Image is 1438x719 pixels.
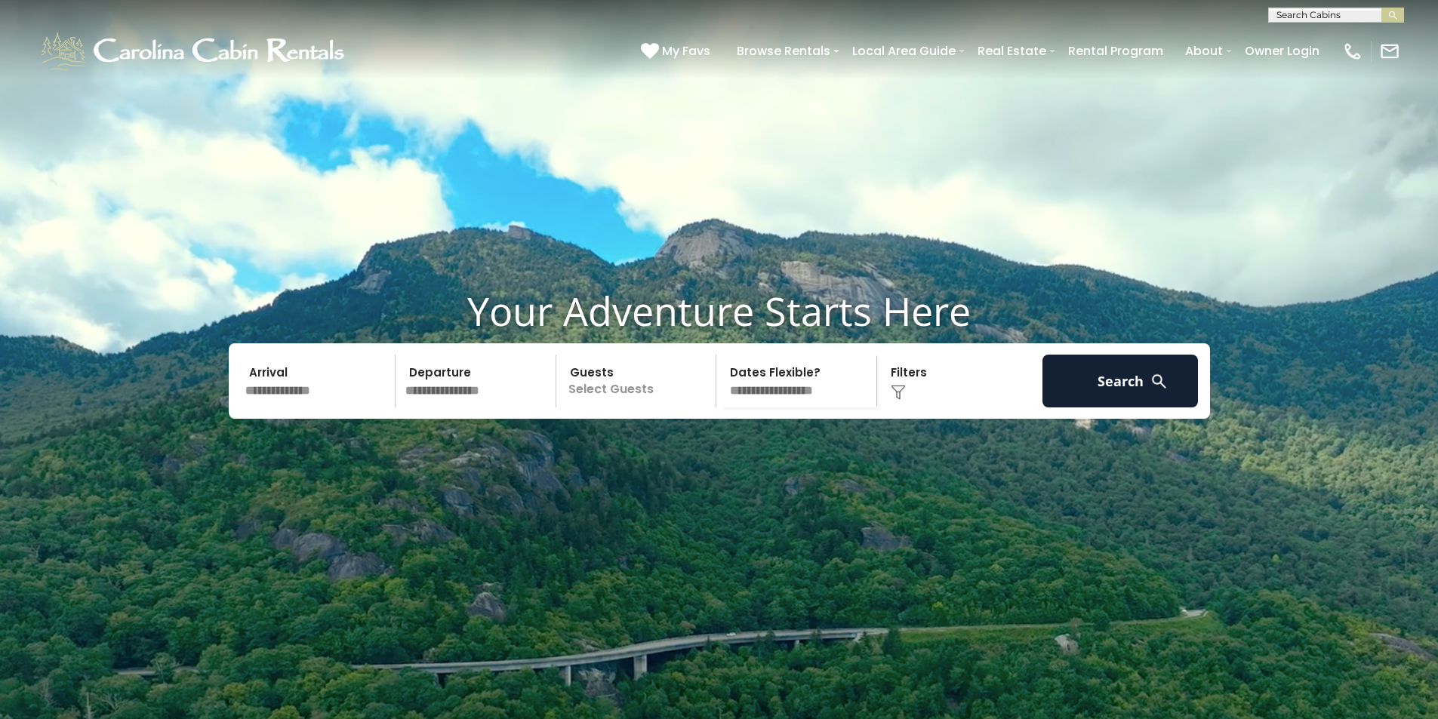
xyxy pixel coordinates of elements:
[1042,355,1199,407] button: Search
[11,287,1427,334] h1: Your Adventure Starts Here
[662,41,710,60] span: My Favs
[1178,38,1230,64] a: About
[1237,38,1327,64] a: Owner Login
[891,385,906,400] img: filter--v1.png
[561,355,716,407] p: Select Guests
[970,38,1054,64] a: Real Estate
[1379,41,1400,62] img: mail-regular-white.png
[1061,38,1171,64] a: Rental Program
[1150,372,1169,391] img: search-regular-white.png
[729,38,838,64] a: Browse Rentals
[1342,41,1363,62] img: phone-regular-white.png
[845,38,963,64] a: Local Area Guide
[641,41,714,61] a: My Favs
[38,29,351,74] img: White-1-1-2.png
